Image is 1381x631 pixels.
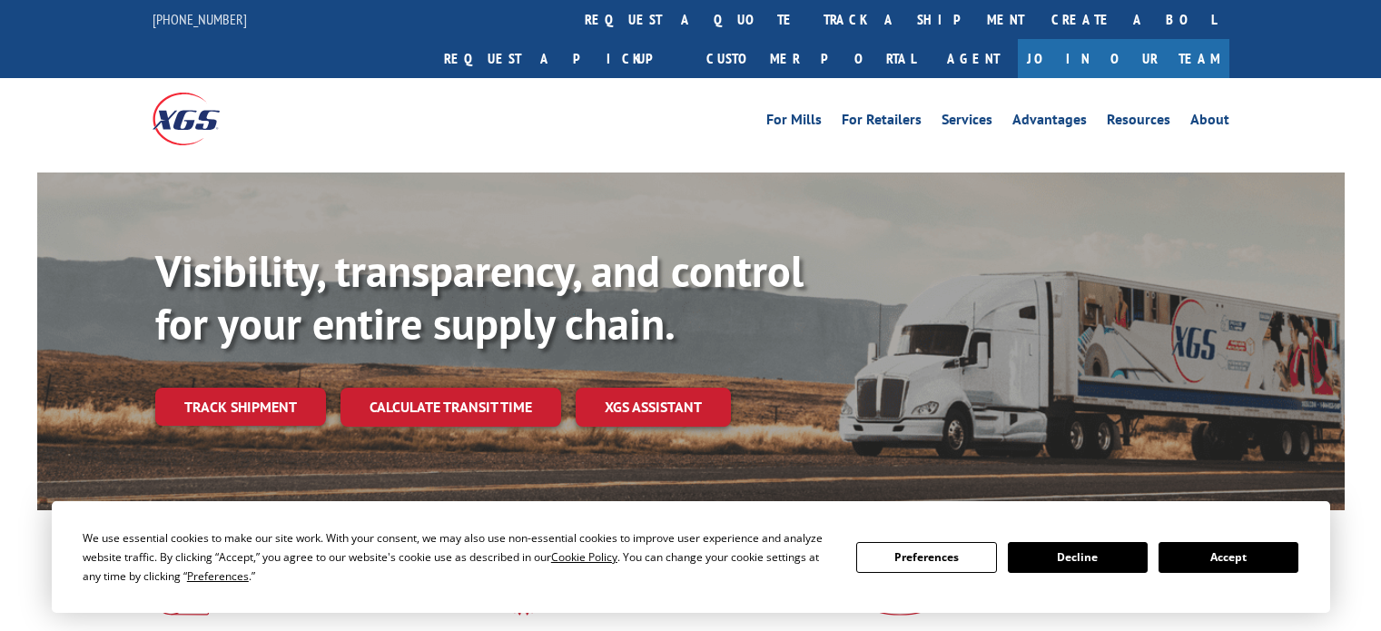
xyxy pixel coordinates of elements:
a: Services [942,113,992,133]
button: Accept [1159,542,1298,573]
a: [PHONE_NUMBER] [153,10,247,28]
a: Agent [929,39,1018,78]
b: Visibility, transparency, and control for your entire supply chain. [155,242,804,351]
a: Request a pickup [430,39,693,78]
button: Preferences [856,542,996,573]
a: Track shipment [155,388,326,426]
a: Resources [1107,113,1170,133]
a: About [1190,113,1229,133]
span: Cookie Policy [551,549,617,565]
button: Decline [1008,542,1148,573]
span: Preferences [187,568,249,584]
a: For Mills [766,113,822,133]
div: We use essential cookies to make our site work. With your consent, we may also use non-essential ... [83,528,834,586]
a: Calculate transit time [340,388,561,427]
div: Cookie Consent Prompt [52,501,1330,613]
a: Customer Portal [693,39,929,78]
a: For Retailers [842,113,922,133]
a: Join Our Team [1018,39,1229,78]
a: Advantages [1012,113,1087,133]
a: XGS ASSISTANT [576,388,731,427]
